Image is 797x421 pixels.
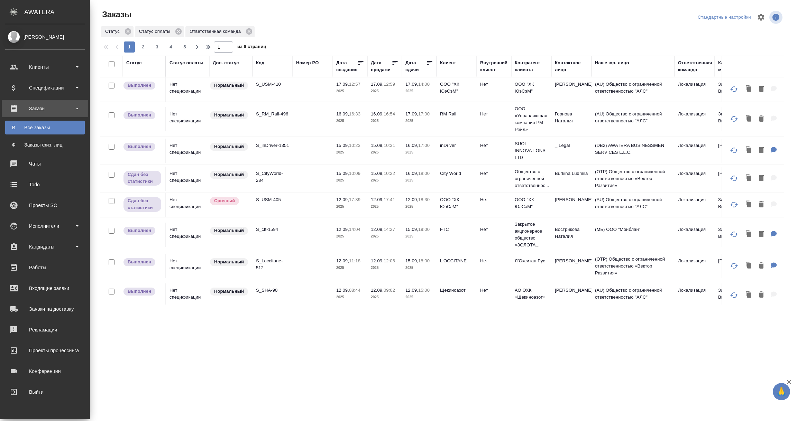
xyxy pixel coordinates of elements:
p: 14:27 [384,227,395,232]
p: Выполнен [128,227,151,234]
p: 12.09, [336,227,349,232]
p: 12:59 [384,82,395,87]
p: 10:09 [349,171,360,176]
p: Нормальный [214,143,244,150]
p: RM Rail [440,111,473,118]
p: Нет [480,81,508,88]
td: Загородних Виктория [715,77,755,102]
div: Статус оплаты [135,26,184,37]
p: S_Loccitane-512 [256,258,289,271]
p: 16:54 [384,111,395,116]
p: 2025 [371,233,398,240]
div: [PERSON_NAME] [5,33,85,41]
div: Клиентские менеджеры [718,59,751,73]
p: S_inDriver-1351 [256,142,289,149]
td: [PERSON_NAME] [715,167,755,191]
p: 2025 [336,88,364,95]
p: 16.09, [371,111,384,116]
td: Burkina Ludmila [551,167,592,191]
p: Л’Окситан Рус [515,258,548,264]
p: 2025 [336,118,364,124]
p: 2025 [405,233,433,240]
div: Проекты SC [5,200,85,210]
p: Нет [480,258,508,264]
td: Локализация [675,223,715,247]
p: 2025 [371,149,398,156]
span: 5 [179,44,190,50]
p: 2025 [405,264,433,271]
p: ООО "ХК ЮэСэМ" [440,81,473,95]
p: Срочный [214,197,235,204]
p: 10:22 [384,171,395,176]
div: Рекламации [5,325,85,335]
div: Кандидаты [5,242,85,252]
p: Нормальный [214,288,244,295]
td: Загородних Виктория [715,107,755,131]
p: 08:44 [349,288,360,293]
td: (МБ) ООО "Монблан" [592,223,675,247]
div: Статус по умолчанию для стандартных заказов [209,81,249,90]
button: Обновить [726,142,742,159]
div: Доп. статус [213,59,239,66]
p: 2025 [336,294,364,301]
p: 17.09, [336,82,349,87]
td: Локализация [675,283,715,308]
p: Нет [480,287,508,294]
div: Чаты [5,159,85,169]
p: 2025 [371,294,398,301]
td: _ Legal [551,139,592,163]
div: split button [696,12,753,23]
p: Нормальный [214,82,244,89]
p: S_USM-410 [256,81,289,88]
button: 🙏 [773,383,790,400]
p: Сдан без статистики [128,197,157,211]
div: Входящие заявки [5,283,85,293]
p: 2025 [336,149,364,156]
td: Нет спецификации [166,139,209,163]
p: Нормальный [214,171,244,178]
td: Загородних Виктория [715,283,755,308]
p: 17:41 [384,197,395,202]
div: Заказы физ. лиц [9,141,81,148]
button: Клонировать [742,171,755,186]
span: Заказы [100,9,131,20]
a: ФЗаказы физ. лиц [5,138,85,152]
button: 5 [179,41,190,53]
td: Загородних Виктория [715,223,755,247]
div: Код [256,59,264,66]
div: Ответственная команда [678,59,712,73]
p: SUOL INNOVATIONS LTD [515,140,548,161]
td: Нет спецификации [166,77,209,102]
div: Выставляет ПМ после сдачи и проведения начислений. Последний этап для ПМа [123,111,162,120]
td: [PERSON_NAME] [715,139,755,163]
div: Номер PO [296,59,319,66]
td: (AU) Общество с ограниченной ответственностью "АЛС" [592,77,675,102]
div: Заказы [5,103,85,114]
div: Дата создания [336,59,357,73]
p: Нет [480,226,508,233]
button: Удалить [755,143,767,158]
div: Выйти [5,387,85,397]
p: ООО "ХК ЮэСэМ" [515,81,548,95]
p: S_SHA-90 [256,287,289,294]
div: Проекты процессинга [5,345,85,356]
p: Сдан без статистики [128,171,157,185]
p: 14:00 [418,82,430,87]
p: 09:02 [384,288,395,293]
td: (OTP) Общество с ограниченной ответственностью «Вектор Развития» [592,252,675,280]
span: 3 [152,44,163,50]
p: 18:30 [418,197,430,202]
div: Внутренний клиент [480,59,508,73]
button: Удалить [755,259,767,273]
button: Клонировать [742,288,755,302]
p: 15.09, [336,171,349,176]
div: Заявки на доставку [5,304,85,314]
div: Статус по умолчанию для стандартных заказов [209,111,249,120]
p: 16.09, [405,143,418,148]
p: S_cft-1594 [256,226,289,233]
p: ООО "ХК ЮэСэМ" [515,196,548,210]
a: Проекты процессинга [2,342,88,359]
p: 2025 [371,264,398,271]
p: 12.09, [371,197,384,202]
p: 16:33 [349,111,360,116]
